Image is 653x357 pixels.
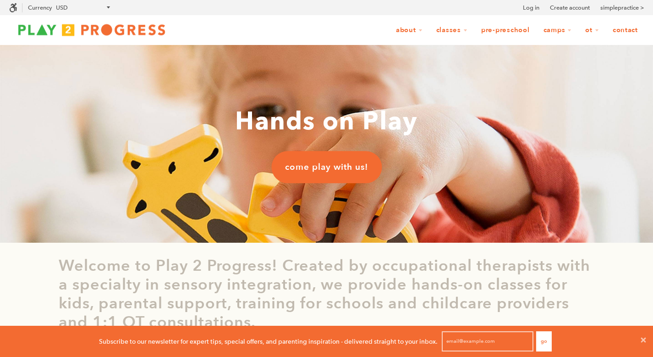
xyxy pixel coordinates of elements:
input: email@example.com [442,331,533,351]
a: Create account [550,3,590,12]
a: Classes [430,22,473,39]
a: Camps [538,22,578,39]
label: Currency [28,4,52,11]
a: OT [579,22,605,39]
a: Pre-Preschool [475,22,536,39]
a: Log in [523,3,539,12]
a: About [390,22,428,39]
button: Go [536,331,552,351]
a: come play with us! [271,151,382,183]
a: Contact [607,22,644,39]
span: come play with us! [285,161,368,173]
p: Subscribe to our newsletter for expert tips, special offers, and parenting inspiration - delivere... [99,336,438,346]
img: Play2Progress logo [9,21,174,39]
p: Welcome to Play 2 Progress! Created by occupational therapists with a specialty in sensory integr... [59,257,595,331]
a: simplepractice > [600,3,644,12]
